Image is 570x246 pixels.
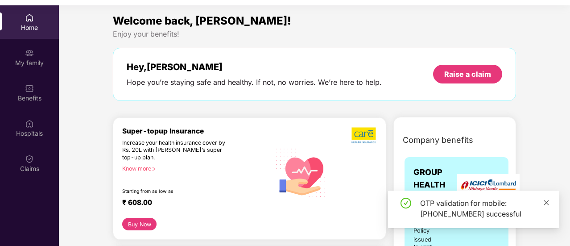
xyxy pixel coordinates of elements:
img: insurerLogo [457,174,520,196]
div: Know more [122,165,265,171]
div: Increase your health insurance cover by Rs. 20L with [PERSON_NAME]’s super top-up plan. [122,139,232,162]
div: ₹ 608.00 [122,198,262,209]
img: svg+xml;base64,PHN2ZyB4bWxucz0iaHR0cDovL3d3dy53My5vcmcvMjAwMC9zdmciIHhtbG5zOnhsaW5rPSJodHRwOi8vd3... [271,140,335,204]
img: svg+xml;base64,PHN2ZyBpZD0iQmVuZWZpdHMiIHhtbG5zPSJodHRwOi8vd3d3LnczLm9yZy8yMDAwL3N2ZyIgd2lkdGg9Ij... [25,84,34,93]
span: GROUP HEALTH INSURANCE [413,166,462,204]
div: Starting from as low as [122,188,233,195]
span: right [151,167,156,171]
span: Welcome back, [PERSON_NAME]! [113,14,291,27]
img: svg+xml;base64,PHN2ZyBpZD0iSG9tZSIgeG1sbnM9Imh0dHA6Ly93d3cudzMub3JnLzIwMDAvc3ZnIiB3aWR0aD0iMjAiIG... [25,13,34,22]
img: b5dec4f62d2307b9de63beb79f102df3.png [351,127,377,144]
img: svg+xml;base64,PHN2ZyBpZD0iQ2xhaW0iIHhtbG5zPSJodHRwOi8vd3d3LnczLm9yZy8yMDAwL3N2ZyIgd2lkdGg9IjIwIi... [25,154,34,163]
div: Hope you’re staying safe and healthy. If not, no worries. We’re here to help. [127,78,382,87]
span: check-circle [401,198,411,208]
img: svg+xml;base64,PHN2ZyB3aWR0aD0iMjAiIGhlaWdodD0iMjAiIHZpZXdCb3g9IjAgMCAyMCAyMCIgZmlsbD0ibm9uZSIgeG... [25,49,34,58]
div: OTP validation for mobile: [PHONE_NUMBER] successful [420,198,549,219]
div: Raise a claim [444,69,491,79]
span: close [543,200,549,206]
div: Hey, [PERSON_NAME] [127,62,382,72]
div: Super-topup Insurance [122,127,271,135]
img: svg+xml;base64,PHN2ZyBpZD0iSG9zcGl0YWxzIiB4bWxucz0iaHR0cDovL3d3dy53My5vcmcvMjAwMC9zdmciIHdpZHRoPS... [25,119,34,128]
button: Buy Now [122,218,157,230]
span: Company benefits [403,134,473,146]
div: Enjoy your benefits! [113,29,516,39]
